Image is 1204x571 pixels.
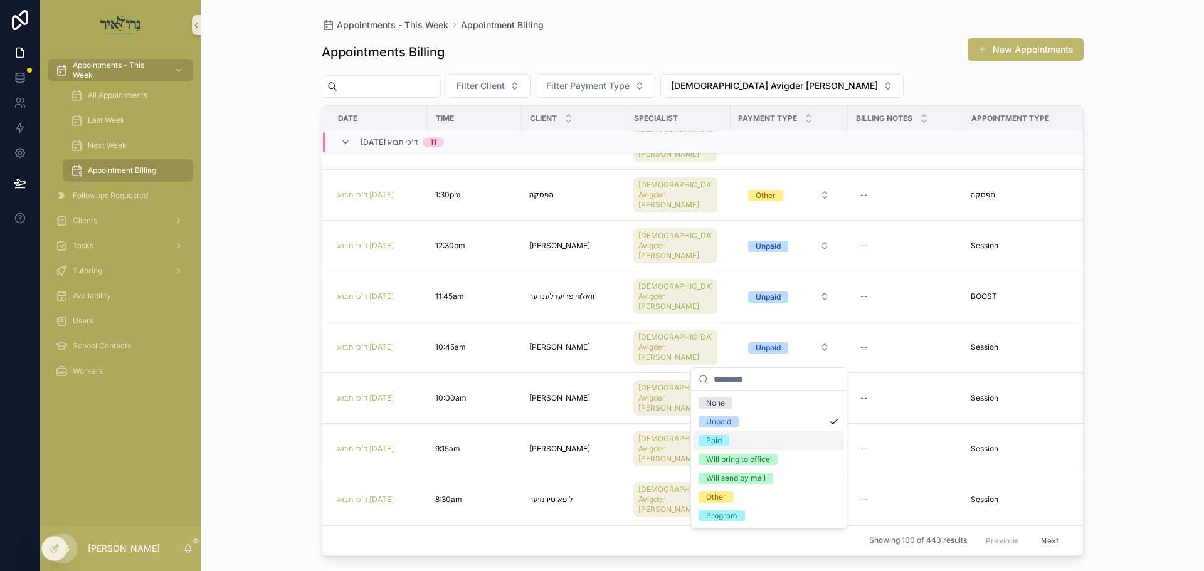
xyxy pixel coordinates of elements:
[446,74,531,98] button: Select Button
[338,113,357,123] span: Date
[63,84,193,107] a: All Appointments
[529,291,595,301] span: וואלווי פריעדלענדער
[971,342,1080,352] a: Session
[633,279,717,314] a: [DEMOGRAPHIC_DATA] Avigder [PERSON_NAME]
[756,342,781,354] div: Unpaid
[40,50,201,399] div: scrollable content
[633,276,722,317] a: [DEMOGRAPHIC_DATA] Avigder [PERSON_NAME]
[337,190,394,200] a: ד'כי תבוא [DATE]
[638,281,712,312] span: [DEMOGRAPHIC_DATA] Avigder [PERSON_NAME]
[48,259,193,282] a: Tutoring
[88,165,156,175] span: Appointment Billing
[633,431,717,466] a: [DEMOGRAPHIC_DATA] Avigder [PERSON_NAME]
[756,291,781,303] div: Unpaid
[529,241,618,251] a: [PERSON_NAME]
[738,184,840,206] button: Select Button
[337,241,420,251] a: ד'כי תבוא [DATE]
[73,241,93,251] span: Tasks
[435,444,460,454] span: 9:15am
[855,388,956,408] a: --
[706,510,737,521] div: Program
[633,378,722,418] a: [DEMOGRAPHIC_DATA] Avigder [PERSON_NAME]
[860,495,868,505] div: --
[529,495,573,505] span: ליפא טירנויער
[435,241,465,251] span: 12:30pm
[461,19,544,31] a: Appointment Billing
[435,291,464,301] span: 11:45am
[73,216,97,226] span: Clients
[633,175,722,215] a: [DEMOGRAPHIC_DATA] Avigder [PERSON_NAME]
[88,115,125,125] span: Last Week
[529,495,618,505] a: ליפא טירנויער
[435,291,514,301] a: 11:45am
[337,19,448,31] span: Appointments - This Week
[855,236,956,256] a: --
[436,113,454,123] span: Time
[660,74,904,98] button: Select Button
[337,444,420,454] a: ד'כי תבוא [DATE]
[435,190,514,200] a: 1:30pm
[633,482,717,517] a: [DEMOGRAPHIC_DATA] Avigder [PERSON_NAME]
[855,439,956,459] a: --
[100,15,141,35] img: App logo
[756,190,776,201] div: Other
[546,80,630,92] span: Filter Payment Type
[633,327,722,367] a: [DEMOGRAPHIC_DATA] Avigder [PERSON_NAME]
[48,335,193,357] a: School Contacts
[971,291,997,301] span: BOOST
[435,495,462,505] span: 8:30am
[337,190,420,200] a: ד'כי תבוא [DATE]
[73,291,111,301] span: Availability
[860,444,868,454] div: --
[73,341,131,351] span: School Contacts
[435,241,514,251] a: 12:30pm
[971,393,1080,403] a: Session
[855,286,956,306] a: --
[435,393,467,403] span: 10:00am
[48,59,193,81] a: Appointments - This Week
[971,342,998,352] span: Session
[435,393,514,403] a: 10:00am
[529,444,590,454] span: [PERSON_NAME]
[337,342,420,352] a: ד'כי תבוא [DATE]
[322,43,445,61] h1: Appointments Billing
[529,241,590,251] span: [PERSON_NAME]
[73,316,93,326] span: Users
[638,383,712,413] span: [DEMOGRAPHIC_DATA] Avigder [PERSON_NAME]
[435,444,514,454] a: 9:15am
[738,336,840,359] button: Select Button
[529,393,618,403] a: [PERSON_NAME]
[971,393,998,403] span: Session
[88,90,147,100] span: All Appointments
[737,234,840,258] a: Select Button
[971,495,998,505] span: Session
[337,495,420,505] a: ד'כי תבוא [DATE]
[869,536,967,546] span: Showing 100 of 443 results
[633,228,717,263] a: [DEMOGRAPHIC_DATA] Avigder [PERSON_NAME]
[968,38,1084,61] button: New Appointments
[971,444,998,454] span: Session
[855,185,956,205] a: --
[633,330,717,365] a: [DEMOGRAPHIC_DATA] Avigder [PERSON_NAME]
[63,109,193,132] a: Last Week
[337,291,394,301] a: ד'כי תבוא [DATE]
[73,191,148,201] span: Followups Requested
[971,241,998,251] span: Session
[73,60,164,80] span: Appointments - This Week
[691,391,847,528] div: Suggestions
[530,113,557,123] span: Client
[457,80,505,92] span: Filter Client
[638,180,712,210] span: [DEMOGRAPHIC_DATA] Avigder [PERSON_NAME]
[337,241,394,251] a: ד'כי תבוא [DATE]
[435,342,466,352] span: 10:45am
[63,159,193,182] a: Appointment Billing
[48,184,193,207] a: Followups Requested
[430,137,436,147] div: 11
[536,74,655,98] button: Select Button
[971,291,1080,301] a: BOOST
[706,491,726,503] div: Other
